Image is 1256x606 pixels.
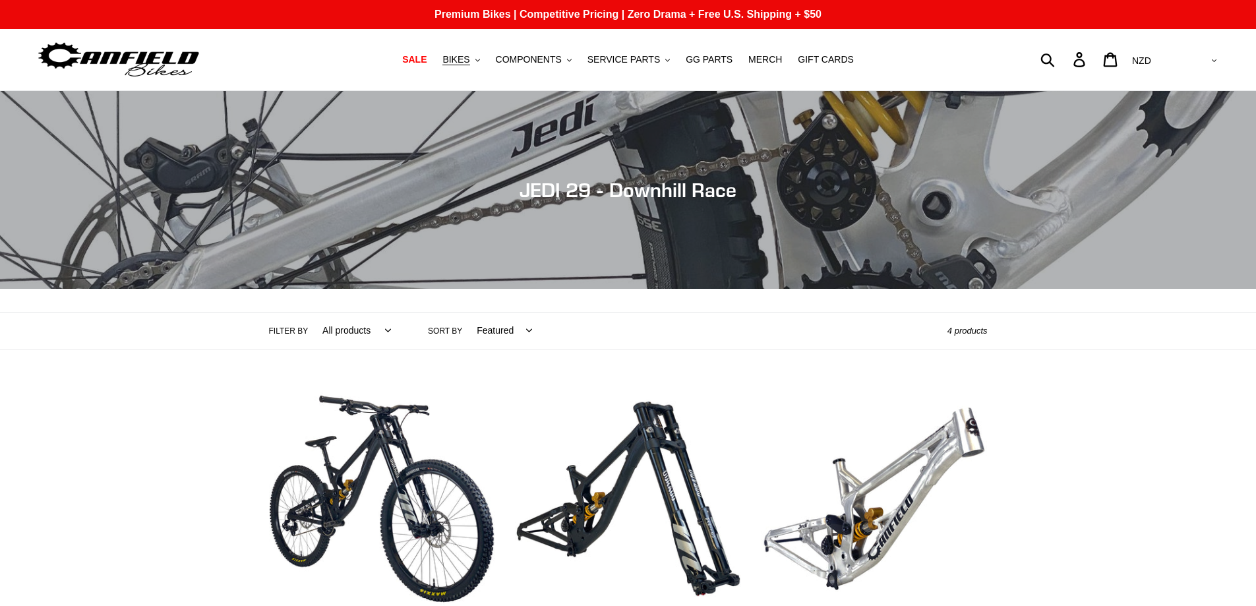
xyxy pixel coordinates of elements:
span: COMPONENTS [496,54,562,65]
a: GIFT CARDS [791,51,860,69]
span: BIKES [442,54,469,65]
span: SALE [402,54,427,65]
label: Filter by [269,325,309,337]
a: MERCH [742,51,789,69]
span: SERVICE PARTS [587,54,660,65]
button: COMPONENTS [489,51,578,69]
span: MERCH [748,54,782,65]
span: GIFT CARDS [798,54,854,65]
a: GG PARTS [679,51,739,69]
img: Canfield Bikes [36,39,201,80]
button: BIKES [436,51,486,69]
label: Sort by [428,325,462,337]
a: SALE [396,51,433,69]
button: SERVICE PARTS [581,51,676,69]
span: 4 products [947,326,988,336]
span: JEDI 29 - Downhill Race [520,178,736,202]
input: Search [1048,45,1081,74]
span: GG PARTS [686,54,733,65]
